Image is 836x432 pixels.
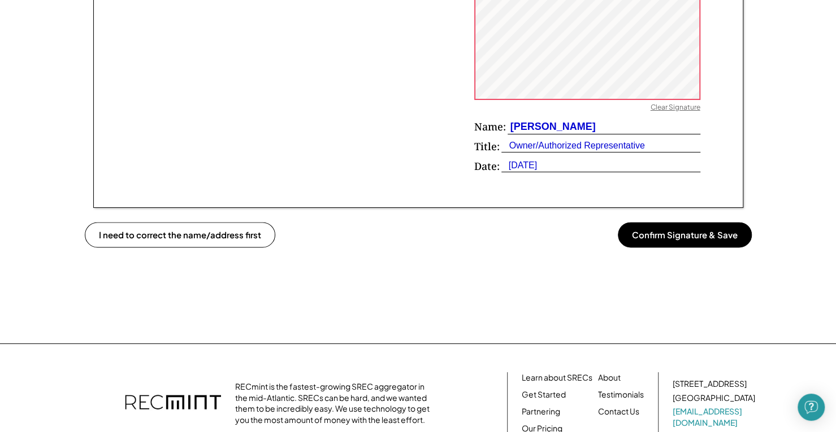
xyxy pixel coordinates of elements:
[673,378,747,390] div: [STREET_ADDRESS]
[598,372,621,383] a: About
[522,406,560,417] a: Partnering
[501,139,645,152] div: Owner/Authorized Representative
[508,120,596,134] div: [PERSON_NAME]
[798,394,825,421] div: Open Intercom Messenger
[501,159,537,172] div: [DATE]
[522,389,566,400] a: Get Started
[235,381,436,425] div: RECmint is the fastest-growing SREC aggregator in the mid-Atlantic. SRECs can be hard, and we wan...
[651,103,700,114] div: Clear Signature
[474,139,500,154] div: Title:
[598,389,644,400] a: Testimonials
[474,159,500,173] div: Date:
[474,120,506,134] div: Name:
[618,222,752,247] button: Confirm Signature & Save
[673,406,757,428] a: [EMAIL_ADDRESS][DOMAIN_NAME]
[598,406,639,417] a: Contact Us
[673,392,755,404] div: [GEOGRAPHIC_DATA]
[522,372,592,383] a: Learn about SRECs
[85,222,275,247] button: I need to correct the name/address first
[125,383,221,423] img: recmint-logotype%403x.png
